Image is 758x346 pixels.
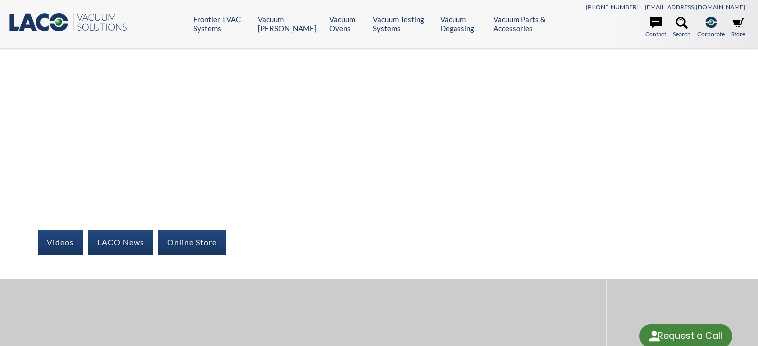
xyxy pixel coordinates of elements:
[586,3,639,11] a: [PHONE_NUMBER]
[193,15,250,33] a: Frontier TVAC Systems
[731,17,745,39] a: Store
[158,230,226,255] a: Online Store
[646,328,662,344] img: round button
[645,3,745,11] a: [EMAIL_ADDRESS][DOMAIN_NAME]
[697,29,725,39] span: Corporate
[673,17,691,39] a: Search
[440,15,486,33] a: Vacuum Degassing
[493,15,562,33] a: Vacuum Parts & Accessories
[645,17,666,39] a: Contact
[373,15,433,33] a: Vacuum Testing Systems
[258,15,322,33] a: Vacuum [PERSON_NAME]
[88,230,153,255] a: LACO News
[38,230,83,255] a: Videos
[329,15,365,33] a: Vacuum Ovens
